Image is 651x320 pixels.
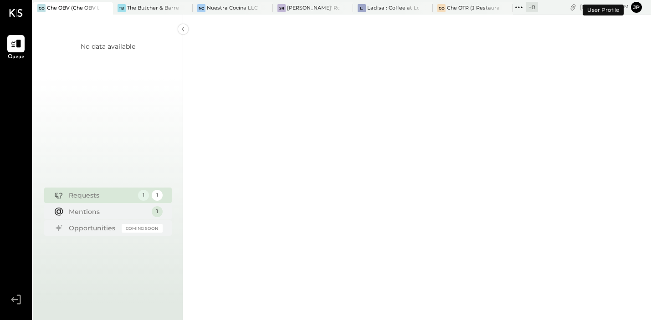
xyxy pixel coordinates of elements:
[0,35,31,61] a: Queue
[526,2,538,12] div: + 0
[81,42,135,51] div: No data available
[69,223,117,233] div: Opportunities
[37,4,46,12] div: CO
[122,224,163,233] div: Coming Soon
[152,190,163,201] div: 1
[152,206,163,217] div: 1
[69,207,147,216] div: Mentions
[8,53,25,61] span: Queue
[358,4,366,12] div: L:
[580,3,629,11] div: [DATE]
[47,5,99,12] div: Che OBV (Che OBV LLC) - Ignite
[621,4,629,10] span: am
[367,5,420,12] div: Ladisa : Coffee at Lola's
[69,191,133,200] div: Requests
[631,2,642,13] button: jp
[277,4,286,12] div: SR
[437,4,446,12] div: CO
[601,3,620,11] span: 9 : 44
[583,5,624,15] div: User Profile
[127,5,179,12] div: The Butcher & Barrel (L Argento LLC) - [GEOGRAPHIC_DATA]
[287,5,339,12] div: [PERSON_NAME]' Rooftop - Ignite
[207,5,259,12] div: Nuestra Cocina LLC - [GEOGRAPHIC_DATA]
[118,4,126,12] div: TB
[569,2,578,12] div: copy link
[197,4,205,12] div: NC
[138,190,149,201] div: 1
[447,5,499,12] div: Che OTR (J Restaurant LLC) - Ignite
